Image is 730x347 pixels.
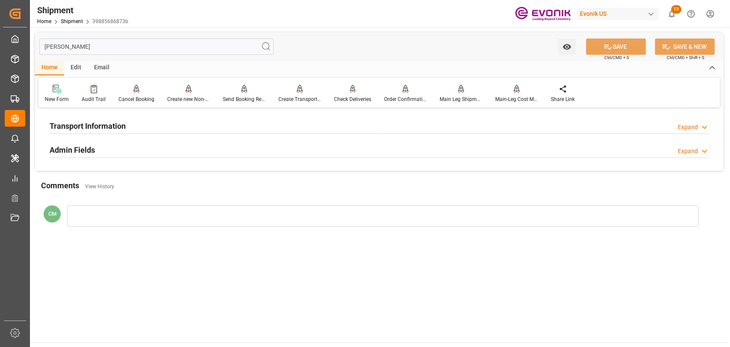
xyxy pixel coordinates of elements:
[655,39,715,55] button: SAVE & NEW
[678,147,698,156] div: Expand
[223,95,266,103] div: Send Booking Request To ABS
[50,120,126,132] h2: Transport Information
[167,95,210,103] div: Create new Non-Conformance
[41,180,79,191] h2: Comments
[278,95,321,103] div: Create Transport Unit
[64,61,88,75] div: Edit
[37,4,128,17] div: Shipment
[88,61,116,75] div: Email
[334,95,371,103] div: Check Deliveries
[681,4,700,24] button: Help Center
[35,61,64,75] div: Home
[82,95,106,103] div: Audit Trail
[85,184,114,190] a: View History
[586,39,646,55] button: SAVE
[495,95,538,103] div: Main-Leg Cost Message
[678,123,698,132] div: Expand
[37,18,51,24] a: Home
[558,39,576,55] button: open menu
[48,211,56,217] span: CM
[118,95,154,103] div: Cancel Booking
[604,54,629,61] span: Ctrl/CMD + S
[50,144,95,156] h2: Admin Fields
[551,95,575,103] div: Share Link
[61,18,83,24] a: Shipment
[576,8,659,20] div: Evonik US
[662,4,681,24] button: show 13 new notifications
[671,5,681,14] span: 13
[515,6,570,21] img: Evonik-brand-mark-Deep-Purple-RGB.jpeg_1700498283.jpeg
[667,54,704,61] span: Ctrl/CMD + Shift + S
[39,39,274,55] input: Search Fields
[384,95,427,103] div: Order Confirmation
[576,6,662,22] button: Evonik US
[440,95,482,103] div: Main Leg Shipment
[45,95,69,103] div: New Form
